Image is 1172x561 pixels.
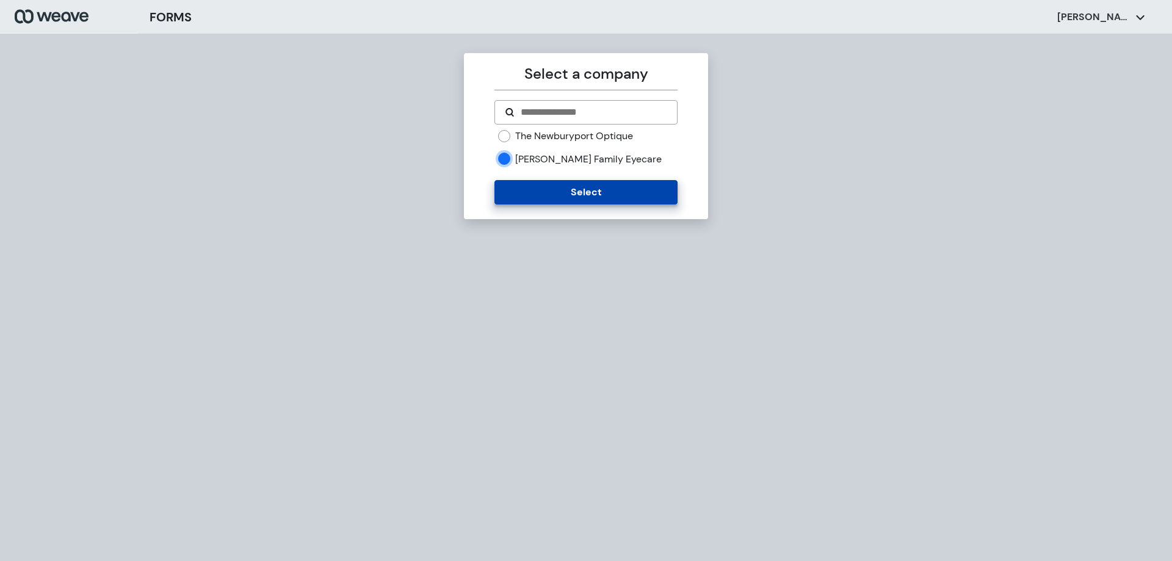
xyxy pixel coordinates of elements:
input: Search [519,105,667,120]
button: Select [494,180,677,204]
p: [PERSON_NAME] [1057,10,1130,24]
label: The Newburyport Optique [515,129,633,143]
h3: FORMS [150,8,192,26]
p: Select a company [494,63,677,85]
label: [PERSON_NAME] Family Eyecare [515,153,662,166]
